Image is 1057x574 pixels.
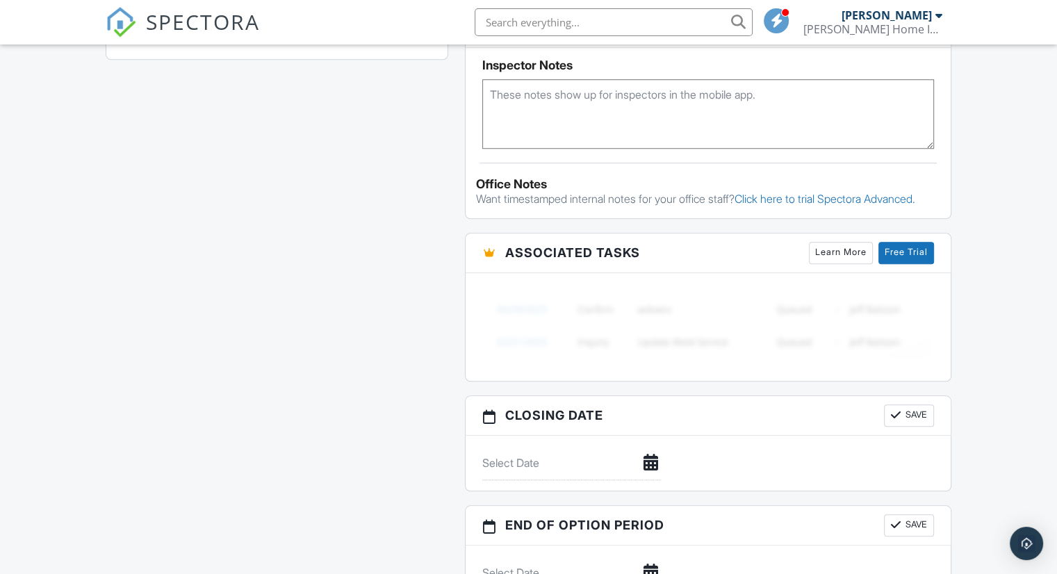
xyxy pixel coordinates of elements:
[884,514,934,536] button: Save
[809,242,873,264] a: Learn More
[505,243,640,262] span: Associated Tasks
[146,7,260,36] span: SPECTORA
[505,516,664,534] span: End of Option Period
[1010,527,1043,560] div: Open Intercom Messenger
[476,177,940,191] div: Office Notes
[482,58,934,72] h5: Inspector Notes
[476,191,940,206] p: Want timestamped internal notes for your office staff?
[842,8,932,22] div: [PERSON_NAME]
[475,8,753,36] input: Search everything...
[803,22,942,36] div: Downing Home Inspection
[482,284,934,367] img: blurred-tasks-251b60f19c3f713f9215ee2a18cbf2105fc2d72fcd585247cf5e9ec0c957c1dd.png
[878,242,934,264] a: Free Trial
[106,7,136,38] img: The Best Home Inspection Software - Spectora
[482,446,661,480] input: Select Date
[505,406,603,425] span: Closing date
[884,404,934,427] button: Save
[735,192,915,206] a: Click here to trial Spectora Advanced.
[106,19,260,48] a: SPECTORA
